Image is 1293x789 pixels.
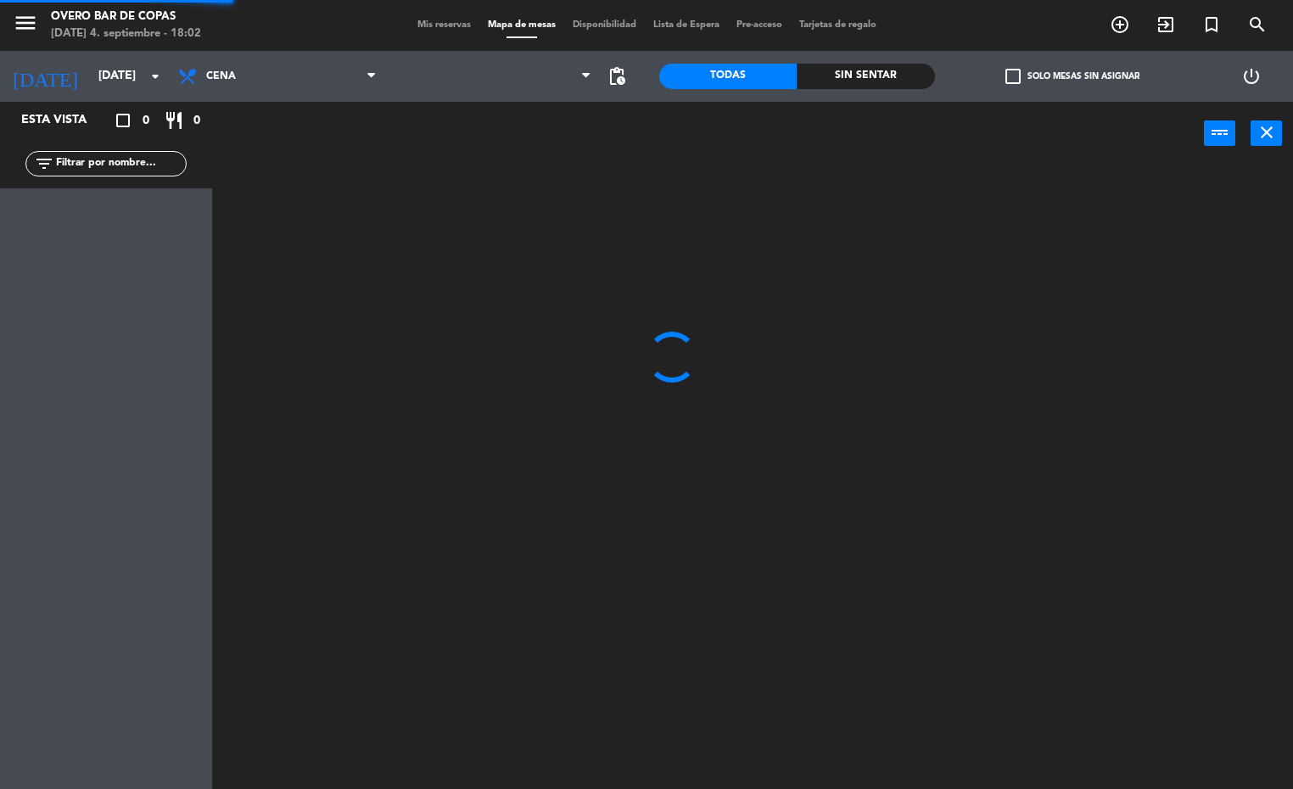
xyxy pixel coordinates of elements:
[51,8,201,25] div: Overo Bar de Copas
[1201,14,1222,35] i: turned_in_not
[607,66,627,87] span: pending_actions
[728,20,791,30] span: Pre-acceso
[645,20,728,30] span: Lista de Espera
[164,110,184,131] i: restaurant
[1241,66,1262,87] i: power_settings_new
[1247,14,1268,35] i: search
[1005,69,1139,84] label: Solo mesas sin asignar
[659,64,797,89] div: Todas
[34,154,54,174] i: filter_list
[1156,14,1176,35] i: exit_to_app
[13,10,38,36] i: menu
[1110,14,1130,35] i: add_circle_outline
[143,111,149,131] span: 0
[51,25,201,42] div: [DATE] 4. septiembre - 18:02
[145,66,165,87] i: arrow_drop_down
[1210,122,1230,143] i: power_input
[1257,122,1277,143] i: close
[479,20,564,30] span: Mapa de mesas
[1204,120,1235,146] button: power_input
[13,10,38,42] button: menu
[409,20,479,30] span: Mis reservas
[113,110,133,131] i: crop_square
[206,70,236,82] span: Cena
[1005,69,1021,84] span: check_box_outline_blank
[8,110,122,131] div: Esta vista
[564,20,645,30] span: Disponibilidad
[54,154,186,173] input: Filtrar por nombre...
[791,20,885,30] span: Tarjetas de regalo
[193,111,200,131] span: 0
[797,64,934,89] div: Sin sentar
[1251,120,1282,146] button: close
